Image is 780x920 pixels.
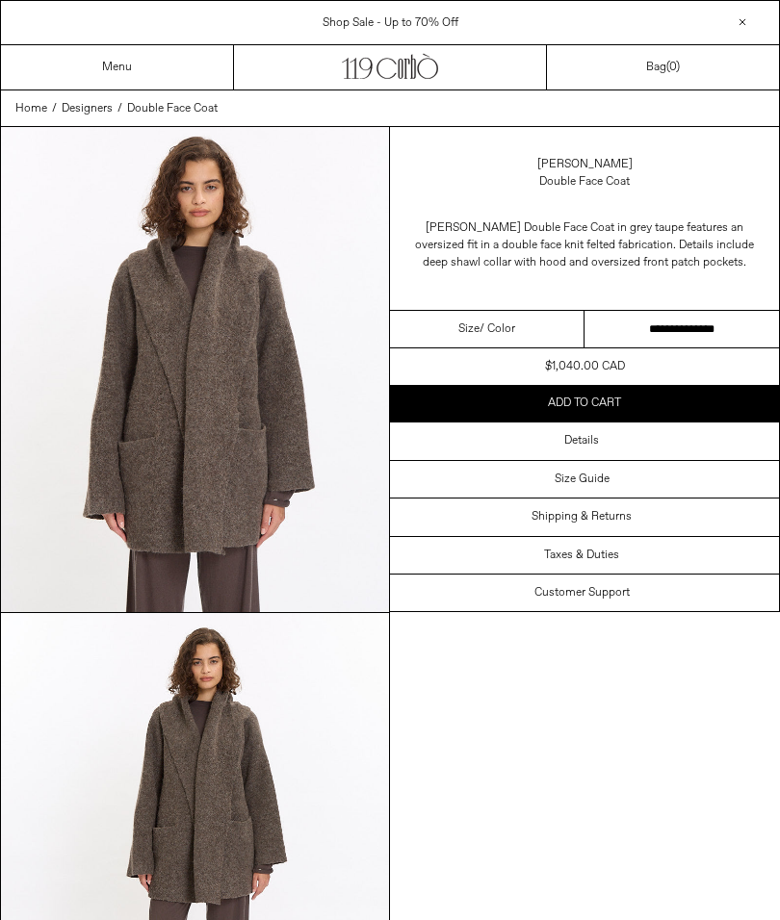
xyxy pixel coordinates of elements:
span: Home [15,101,47,116]
span: / Color [480,320,515,338]
a: Bag() [646,59,680,76]
span: / [52,100,57,117]
h3: Size Guide [555,473,610,486]
a: Double Face Coat [127,100,218,117]
span: ) [669,60,680,75]
button: Add to cart [390,385,779,422]
span: / [117,100,122,117]
h3: Details [564,434,599,447]
div: $1,040.00 CAD [545,358,625,375]
a: Shop Sale - Up to 70% Off [323,15,458,31]
span: Size [458,320,480,338]
span: Designers [62,101,113,116]
span: Double Face Coat [127,101,218,116]
span: 0 [669,60,676,75]
a: Home [15,100,47,117]
span: Add to cart [548,396,621,411]
a: Designers [62,100,113,117]
a: [PERSON_NAME] [537,156,633,173]
a: Menu [102,60,132,75]
p: [PERSON_NAME] Double Face Coat in grey taupe features an oversized fit in a double face knit felt... [409,210,760,281]
h3: Taxes & Duties [544,549,619,562]
div: Double Face Coat [539,173,630,191]
img: Corbo-08-16-2515870copy_1800x1800.jpg [1,127,389,612]
h3: Shipping & Returns [532,510,632,524]
h3: Customer Support [534,586,630,600]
